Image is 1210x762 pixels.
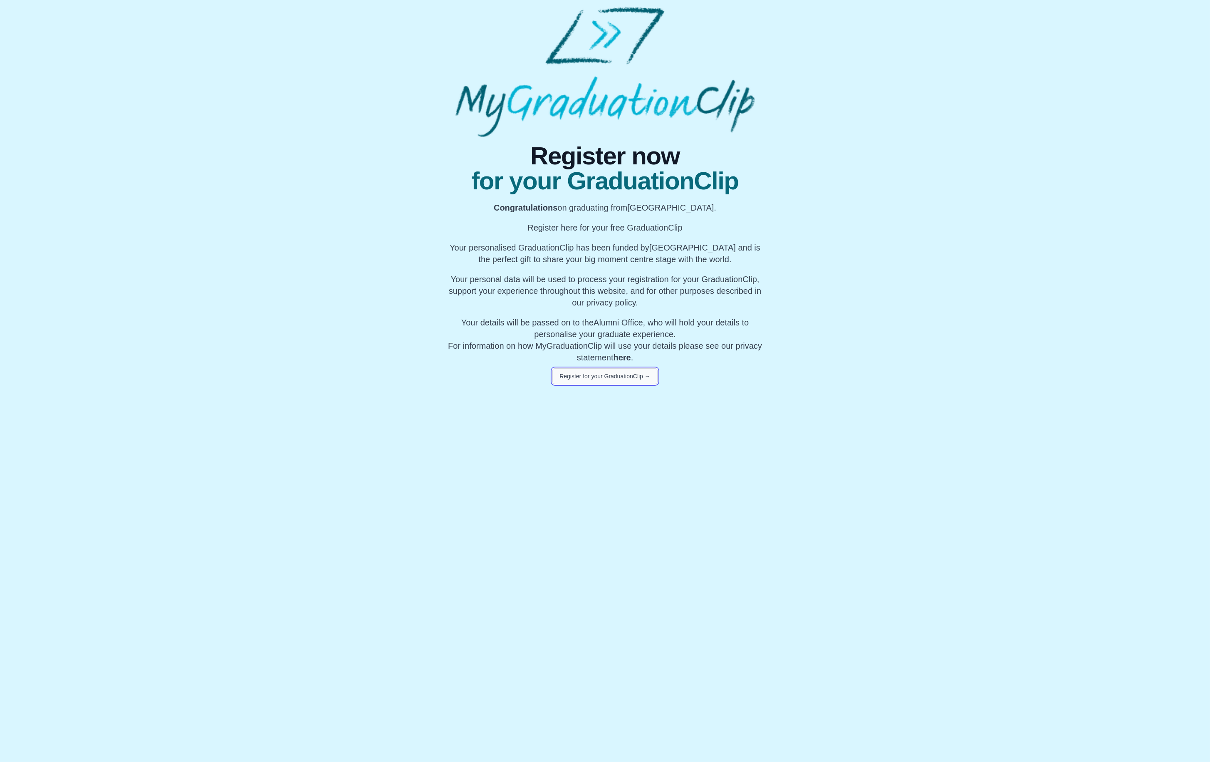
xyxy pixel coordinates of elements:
p: on graduating from [GEOGRAPHIC_DATA]. [445,202,765,213]
p: Your personal data will be used to process your registration for your GraduationClip, support you... [445,273,765,308]
button: Register for your GraduationClip → [552,368,658,384]
p: Register here for your free GraduationClip [445,222,765,233]
span: Alumni Office [594,318,643,327]
span: Register now [445,144,765,169]
span: For information on how MyGraduationClip will use your details please see our privacy statement . [448,318,762,362]
img: MyGraduationClip [455,7,755,137]
span: Your details will be passed on to the , who will hold your details to personalise your graduate e... [461,318,749,339]
a: here [614,353,631,362]
b: Congratulations [494,203,557,212]
span: for your GraduationClip [445,169,765,194]
p: Your personalised GraduationClip has been funded by [GEOGRAPHIC_DATA] and is the perfect gift to ... [445,242,765,265]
